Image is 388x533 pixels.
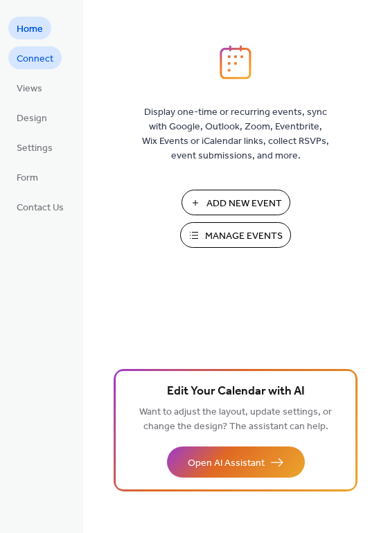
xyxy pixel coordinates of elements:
span: Connect [17,52,53,66]
span: Want to adjust the layout, update settings, or change the design? The assistant can help. [139,403,332,436]
span: Display one-time or recurring events, sync with Google, Outlook, Zoom, Eventbrite, Wix Events or ... [142,105,329,163]
span: Edit Your Calendar with AI [167,382,305,401]
a: Settings [8,136,61,159]
span: Open AI Assistant [188,456,265,471]
span: Home [17,22,43,37]
span: Settings [17,141,53,156]
span: Views [17,82,42,96]
a: Views [8,76,51,99]
button: Manage Events [180,222,291,248]
span: Add New Event [206,197,282,211]
span: Manage Events [205,229,283,244]
a: Design [8,106,55,129]
a: Contact Us [8,195,72,218]
button: Open AI Assistant [167,446,305,478]
span: Form [17,171,38,186]
span: Design [17,111,47,126]
span: Contact Us [17,201,64,215]
a: Home [8,17,51,39]
button: Add New Event [182,190,290,215]
a: Connect [8,46,62,69]
a: Form [8,165,46,188]
img: logo_icon.svg [220,45,252,80]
